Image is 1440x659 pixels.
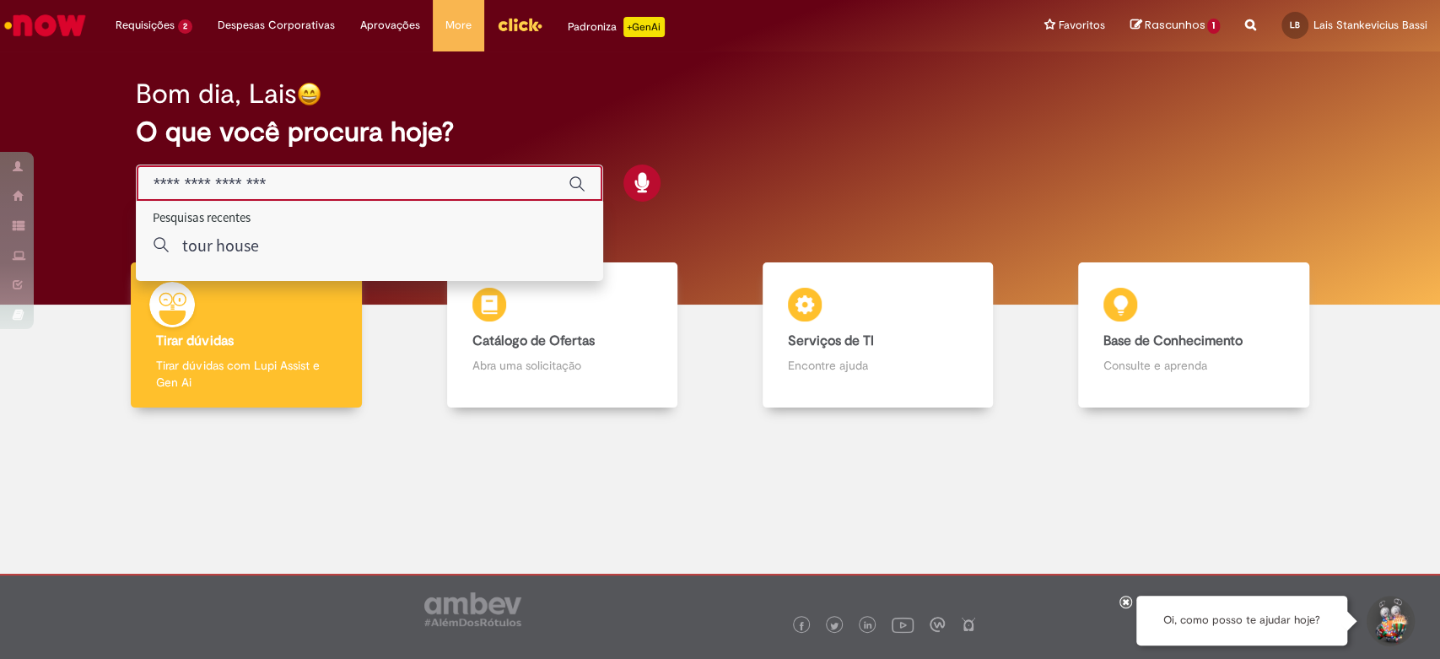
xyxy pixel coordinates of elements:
span: Requisições [116,17,175,34]
span: 2 [178,19,192,34]
span: Despesas Corporativas [218,17,335,34]
span: LB [1290,19,1300,30]
a: Base de Conhecimento Consulte e aprenda [1036,262,1351,408]
b: Serviços de TI [788,332,874,349]
p: Encontre ajuda [788,357,968,374]
img: logo_footer_workplace.png [930,617,945,632]
h2: O que você procura hoje? [136,117,1304,147]
div: Oi, como posso te ajudar hoje? [1136,596,1347,645]
a: Rascunhos [1130,18,1220,34]
img: logo_footer_twitter.png [830,622,839,630]
img: logo_footer_facebook.png [797,622,806,630]
p: Abra uma solicitação [472,357,652,374]
a: Serviços de TI Encontre ajuda [720,262,1036,408]
img: happy-face.png [297,82,321,106]
p: Consulte e aprenda [1103,357,1283,374]
img: ServiceNow [2,8,89,42]
img: logo_footer_ambev_rotulo_gray.png [424,592,521,626]
span: Favoritos [1058,17,1104,34]
b: Catálogo de Ofertas [472,332,595,349]
h2: Bom dia, Lais [136,79,297,109]
button: Iniciar Conversa de Suporte [1364,596,1415,646]
p: Tirar dúvidas com Lupi Assist e Gen Ai [156,357,336,391]
span: Aprovações [360,17,420,34]
p: +GenAi [623,17,665,37]
img: logo_footer_naosei.png [961,617,976,632]
span: Lais Stankevicius Bassi [1313,18,1427,32]
div: Padroniza [568,17,665,37]
img: logo_footer_youtube.png [892,613,914,635]
a: Catálogo de Ofertas Abra uma solicitação [404,262,720,408]
img: logo_footer_linkedin.png [864,621,872,631]
span: More [445,17,472,34]
a: Tirar dúvidas Tirar dúvidas com Lupi Assist e Gen Ai [89,262,404,408]
b: Base de Conhecimento [1103,332,1243,349]
span: Rascunhos [1144,17,1205,33]
b: Tirar dúvidas [156,332,233,349]
img: click_logo_yellow_360x200.png [497,12,542,37]
span: 1 [1207,19,1220,34]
